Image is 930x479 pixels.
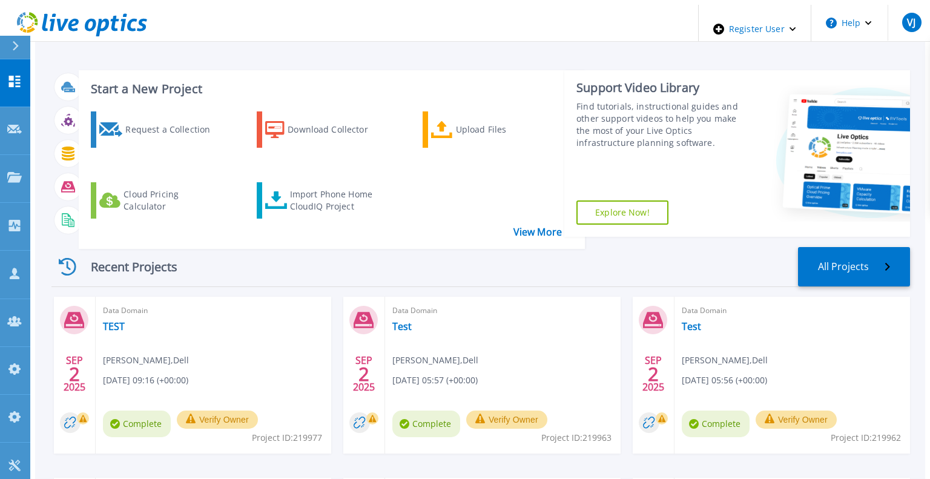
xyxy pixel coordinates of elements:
span: Complete [682,411,750,437]
button: Help [811,5,887,41]
div: Download Collector [288,114,384,145]
a: All Projects [798,247,910,286]
a: View More [513,226,570,238]
span: Complete [103,411,171,437]
span: Complete [392,411,460,437]
span: Project ID: 219963 [541,431,612,444]
button: Verify Owner [177,411,258,429]
span: [DATE] 09:16 (+00:00) [103,374,188,387]
a: Request a Collection [91,111,237,148]
span: 2 [358,369,369,379]
div: SEP 2025 [352,352,375,396]
a: TEST [103,320,125,332]
div: Support Video Library [576,80,750,96]
span: VJ [907,18,915,27]
span: Data Domain [103,304,324,317]
div: Find tutorials, instructional guides and other support videos to help you make the most of your L... [576,101,750,149]
h3: Start a New Project [91,82,569,96]
button: Verify Owner [466,411,547,429]
button: Verify Owner [756,411,837,429]
a: Download Collector [257,111,403,148]
a: Cloud Pricing Calculator [91,182,237,219]
span: [DATE] 05:57 (+00:00) [392,374,478,387]
span: Data Domain [682,304,903,317]
span: [DATE] 05:56 (+00:00) [682,374,767,387]
a: Test [682,320,701,332]
div: Upload Files [456,114,553,145]
span: [PERSON_NAME] , Dell [103,354,189,367]
div: Request a Collection [125,114,222,145]
a: Upload Files [423,111,569,148]
span: 2 [648,369,659,379]
a: Test [392,320,412,332]
span: [PERSON_NAME] , Dell [682,354,768,367]
span: Data Domain [392,304,613,317]
div: Register User [699,5,811,53]
div: Import Phone Home CloudIQ Project [290,185,387,216]
span: [PERSON_NAME] , Dell [392,354,478,367]
span: Project ID: 219977 [252,431,322,444]
div: Cloud Pricing Calculator [124,185,220,216]
div: Recent Projects [51,252,197,282]
a: Explore Now! [576,200,668,225]
div: SEP 2025 [642,352,665,396]
span: 2 [69,369,80,379]
span: Project ID: 219962 [831,431,901,444]
div: SEP 2025 [63,352,86,396]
